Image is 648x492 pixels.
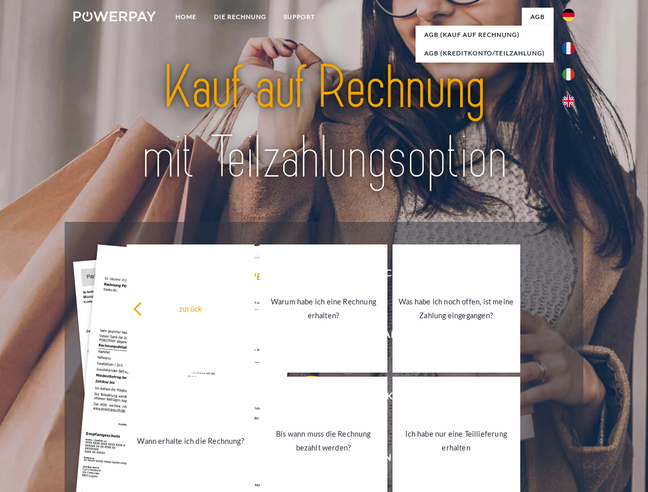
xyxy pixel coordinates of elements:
[167,8,205,26] a: Home
[416,26,554,44] a: AGB (Kauf auf Rechnung)
[562,42,575,54] img: fr
[133,301,248,315] div: zurück
[98,49,550,196] img: title-powerpay_de.svg
[275,8,324,26] a: SUPPORT
[562,9,575,21] img: de
[205,8,275,26] a: DIE RECHNUNG
[562,95,575,107] img: en
[522,8,554,26] a: agb
[399,295,514,322] div: Was habe ich noch offen, ist meine Zahlung eingegangen?
[416,44,554,63] a: AGB (Kreditkonto/Teilzahlung)
[392,244,520,373] a: Was habe ich noch offen, ist meine Zahlung eingegangen?
[562,68,575,80] img: it
[266,427,381,455] div: Bis wann muss die Rechnung bezahlt werden?
[73,11,156,22] img: logo-powerpay-white.svg
[399,427,514,455] div: Ich habe nur eine Teillieferung erhalten
[133,434,248,447] div: Wann erhalte ich die Rechnung?
[266,295,381,322] div: Warum habe ich eine Rechnung erhalten?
